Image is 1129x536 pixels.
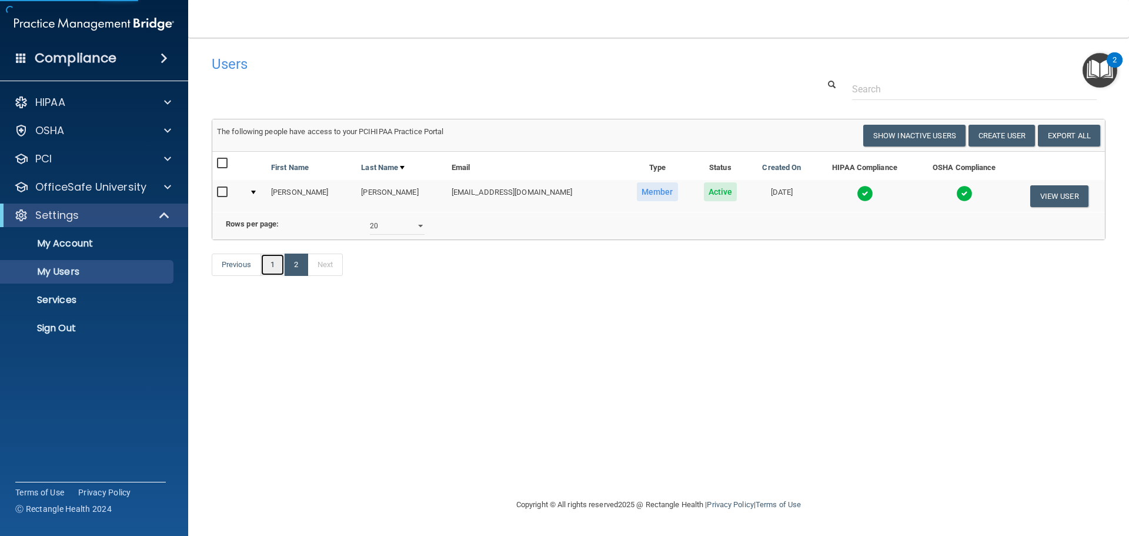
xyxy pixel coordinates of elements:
[260,254,285,276] a: 1
[762,161,801,175] a: Created On
[271,161,309,175] a: First Name
[14,152,171,166] a: PCI
[212,254,261,276] a: Previous
[35,152,52,166] p: PCI
[447,152,623,180] th: Email
[956,185,973,202] img: tick.e7d51cea.svg
[226,219,279,228] b: Rows per page:
[8,322,168,334] p: Sign Out
[8,266,168,278] p: My Users
[14,95,171,109] a: HIPAA
[284,254,308,276] a: 2
[8,238,168,249] p: My Account
[968,125,1035,147] button: Create User
[308,254,343,276] a: Next
[356,180,446,212] td: [PERSON_NAME]
[1030,185,1088,207] button: View User
[447,180,623,212] td: [EMAIL_ADDRESS][DOMAIN_NAME]
[15,503,112,515] span: Ⓒ Rectangle Health 2024
[1083,53,1117,88] button: Open Resource Center, 2 new notifications
[749,180,814,212] td: [DATE]
[14,180,171,194] a: OfficeSafe University
[756,500,801,509] a: Terms of Use
[814,152,915,180] th: HIPAA Compliance
[15,487,64,498] a: Terms of Use
[212,56,726,72] h4: Users
[35,124,65,138] p: OSHA
[266,180,356,212] td: [PERSON_NAME]
[217,127,444,136] span: The following people have access to your PCIHIPAA Practice Portal
[78,487,131,498] a: Privacy Policy
[14,12,174,36] img: PMB logo
[35,180,146,194] p: OfficeSafe University
[704,182,737,201] span: Active
[35,208,79,222] p: Settings
[14,208,171,222] a: Settings
[915,152,1013,180] th: OSHA Compliance
[863,125,966,147] button: Show Inactive Users
[8,294,168,306] p: Services
[707,500,753,509] a: Privacy Policy
[14,124,171,138] a: OSHA
[926,452,1115,500] iframe: Drift Widget Chat Controller
[857,185,873,202] img: tick.e7d51cea.svg
[1113,60,1117,75] div: 2
[692,152,749,180] th: Status
[444,486,873,524] div: Copyright © All rights reserved 2025 @ Rectangle Health | |
[637,182,678,201] span: Member
[35,50,116,66] h4: Compliance
[623,152,692,180] th: Type
[35,95,65,109] p: HIPAA
[1038,125,1100,147] a: Export All
[852,78,1097,100] input: Search
[361,161,405,175] a: Last Name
